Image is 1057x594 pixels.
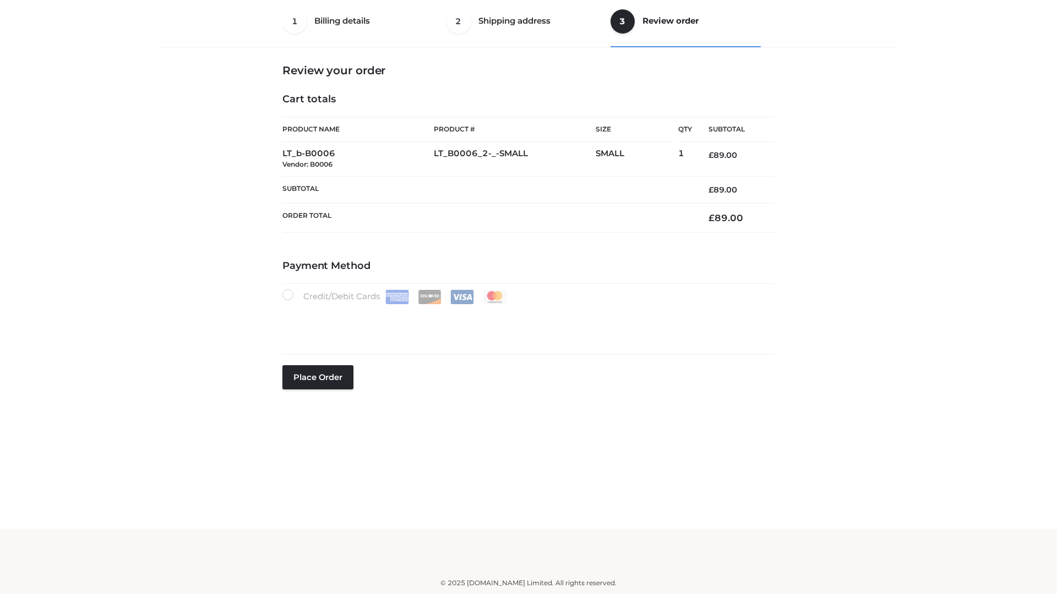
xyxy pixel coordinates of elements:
button: Place order [282,365,353,389]
bdi: 89.00 [709,212,743,223]
th: Size [596,117,673,142]
div: © 2025 [DOMAIN_NAME] Limited. All rights reserved. [164,577,893,588]
th: Qty [678,117,692,142]
iframe: Secure payment input frame [280,302,772,342]
td: SMALL [596,142,678,177]
img: Discover [418,290,442,304]
span: £ [709,212,715,223]
small: Vendor: B0006 [282,160,333,168]
th: Subtotal [282,176,692,203]
img: Mastercard [483,290,506,304]
td: LT_b-B0006 [282,142,434,177]
bdi: 89.00 [709,185,737,195]
h4: Cart totals [282,94,775,106]
img: Visa [450,290,474,304]
th: Subtotal [692,117,775,142]
td: LT_B0006_2-_-SMALL [434,142,596,177]
h3: Review your order [282,64,775,77]
th: Product Name [282,117,434,142]
span: £ [709,150,713,160]
img: Amex [385,290,409,304]
span: £ [709,185,713,195]
label: Credit/Debit Cards [282,289,508,304]
td: 1 [678,142,692,177]
bdi: 89.00 [709,150,737,160]
th: Order Total [282,204,692,233]
h4: Payment Method [282,260,775,272]
th: Product # [434,117,596,142]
